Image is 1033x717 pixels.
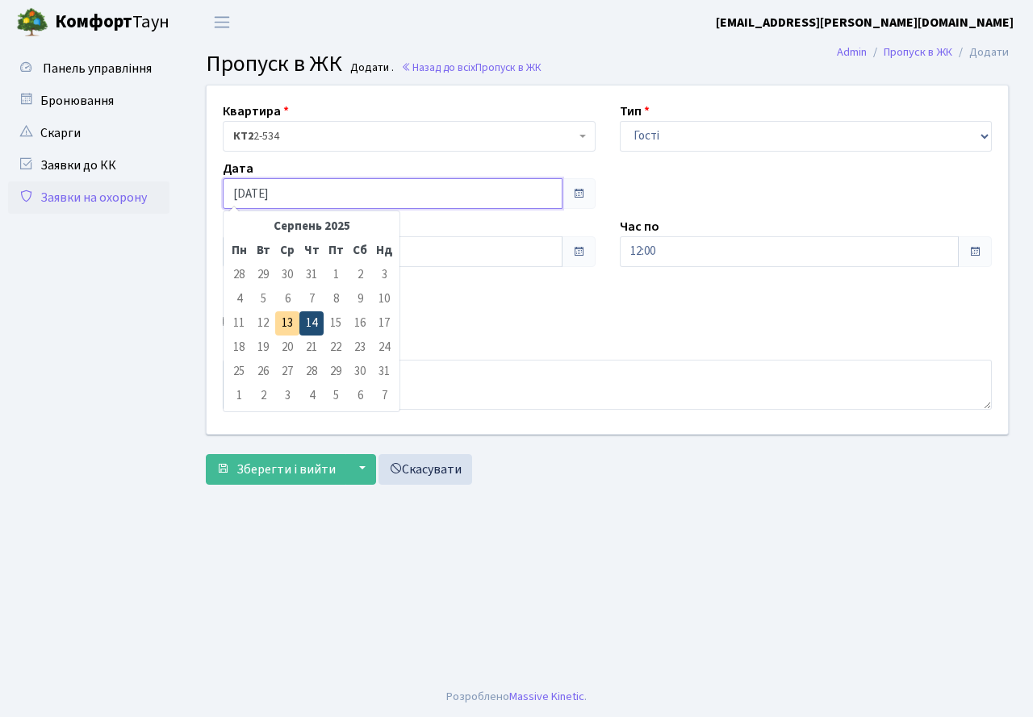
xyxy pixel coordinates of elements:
td: 1 [227,384,251,408]
td: 26 [251,360,275,384]
td: 30 [348,360,372,384]
button: Зберегти і вийти [206,454,346,485]
td: 29 [251,263,275,287]
td: 15 [324,311,348,336]
span: <b>КТ2</b>&nbsp;&nbsp;&nbsp;2-534 [233,128,575,144]
td: 4 [299,384,324,408]
span: Таун [55,9,169,36]
td: 25 [227,360,251,384]
th: Пн [227,239,251,263]
nav: breadcrumb [813,35,1033,69]
th: Пт [324,239,348,263]
a: Панель управління [8,52,169,85]
td: 28 [299,360,324,384]
th: Вт [251,239,275,263]
td: 30 [275,263,299,287]
li: Додати [952,44,1009,61]
td: 31 [372,360,396,384]
a: Назад до всіхПропуск в ЖК [401,60,542,75]
td: 20 [275,336,299,360]
td: 3 [372,263,396,287]
label: Квартира [223,102,289,121]
button: Переключити навігацію [202,9,242,35]
div: Розроблено . [446,688,587,706]
td: 2 [348,263,372,287]
td: 17 [372,311,396,336]
td: 19 [251,336,275,360]
td: 23 [348,336,372,360]
td: 13 [275,311,299,336]
td: 3 [275,384,299,408]
td: 2 [251,384,275,408]
td: 4 [227,287,251,311]
th: Нд [372,239,396,263]
td: 7 [372,384,396,408]
th: Сб [348,239,372,263]
a: Заявки до КК [8,149,169,181]
span: Зберегти і вийти [236,461,336,478]
td: 5 [251,287,275,311]
label: Тип [620,102,650,121]
td: 7 [299,287,324,311]
b: Комфорт [55,9,132,35]
th: Ср [275,239,299,263]
a: Пропуск в ЖК [884,44,952,60]
td: 21 [299,336,324,360]
td: 27 [275,360,299,384]
a: Admin [837,44,867,60]
td: 29 [324,360,348,384]
td: 24 [372,336,396,360]
a: Заявки на охорону [8,181,169,214]
td: 10 [372,287,396,311]
th: Чт [299,239,324,263]
span: Панель управління [43,60,152,77]
td: 14 [299,311,324,336]
b: [EMAIL_ADDRESS][PERSON_NAME][DOMAIN_NAME] [716,14,1014,31]
td: 12 [251,311,275,336]
a: Скарги [8,117,169,149]
a: Бронювання [8,85,169,117]
td: 16 [348,311,372,336]
td: 18 [227,336,251,360]
img: logo.png [16,6,48,39]
label: Дата [223,159,253,178]
td: 1 [324,263,348,287]
td: 31 [299,263,324,287]
td: 11 [227,311,251,336]
td: 6 [348,384,372,408]
th: Серпень 2025 [251,215,372,239]
span: Пропуск в ЖК [475,60,542,75]
td: 9 [348,287,372,311]
a: Massive Kinetic [509,688,584,705]
span: Пропуск в ЖК [206,48,342,80]
td: 5 [324,384,348,408]
td: 6 [275,287,299,311]
a: Скасувати [378,454,472,485]
b: КТ2 [233,128,253,144]
a: [EMAIL_ADDRESS][PERSON_NAME][DOMAIN_NAME] [716,13,1014,32]
td: 22 [324,336,348,360]
label: Час по [620,217,659,236]
td: 8 [324,287,348,311]
td: 28 [227,263,251,287]
small: Додати . [347,61,394,75]
span: <b>КТ2</b>&nbsp;&nbsp;&nbsp;2-534 [223,121,596,152]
